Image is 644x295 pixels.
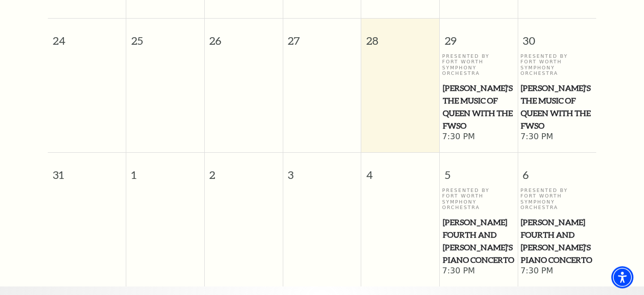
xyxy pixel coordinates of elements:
span: 25 [126,19,204,53]
span: 2 [205,153,283,187]
div: Accessibility Menu [611,266,633,288]
span: [PERSON_NAME]'s The Music of Queen with the FWSO [521,82,593,132]
span: 7:30 PM [520,132,594,143]
span: 31 [48,153,126,187]
p: Presented By Fort Worth Symphony Orchestra [442,187,515,211]
span: 6 [518,153,596,187]
p: Presented By Fort Worth Symphony Orchestra [442,53,515,76]
span: 7:30 PM [520,266,594,277]
span: 3 [283,153,361,187]
span: [PERSON_NAME]'s The Music of Queen with the FWSO [443,82,515,132]
span: 5 [440,153,518,187]
span: 27 [283,19,361,53]
span: 7:30 PM [442,266,515,277]
span: 7:30 PM [442,132,515,143]
span: [PERSON_NAME] Fourth and [PERSON_NAME]'s Piano Concerto [443,216,515,266]
span: 1 [126,153,204,187]
span: 28 [361,19,439,53]
span: 24 [48,19,126,53]
span: 26 [205,19,283,53]
span: 29 [440,19,518,53]
p: Presented By Fort Worth Symphony Orchestra [520,53,594,76]
span: [PERSON_NAME] Fourth and [PERSON_NAME]'s Piano Concerto [521,216,593,266]
span: 30 [518,19,596,53]
span: 4 [361,153,439,187]
p: Presented By Fort Worth Symphony Orchestra [520,187,594,211]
